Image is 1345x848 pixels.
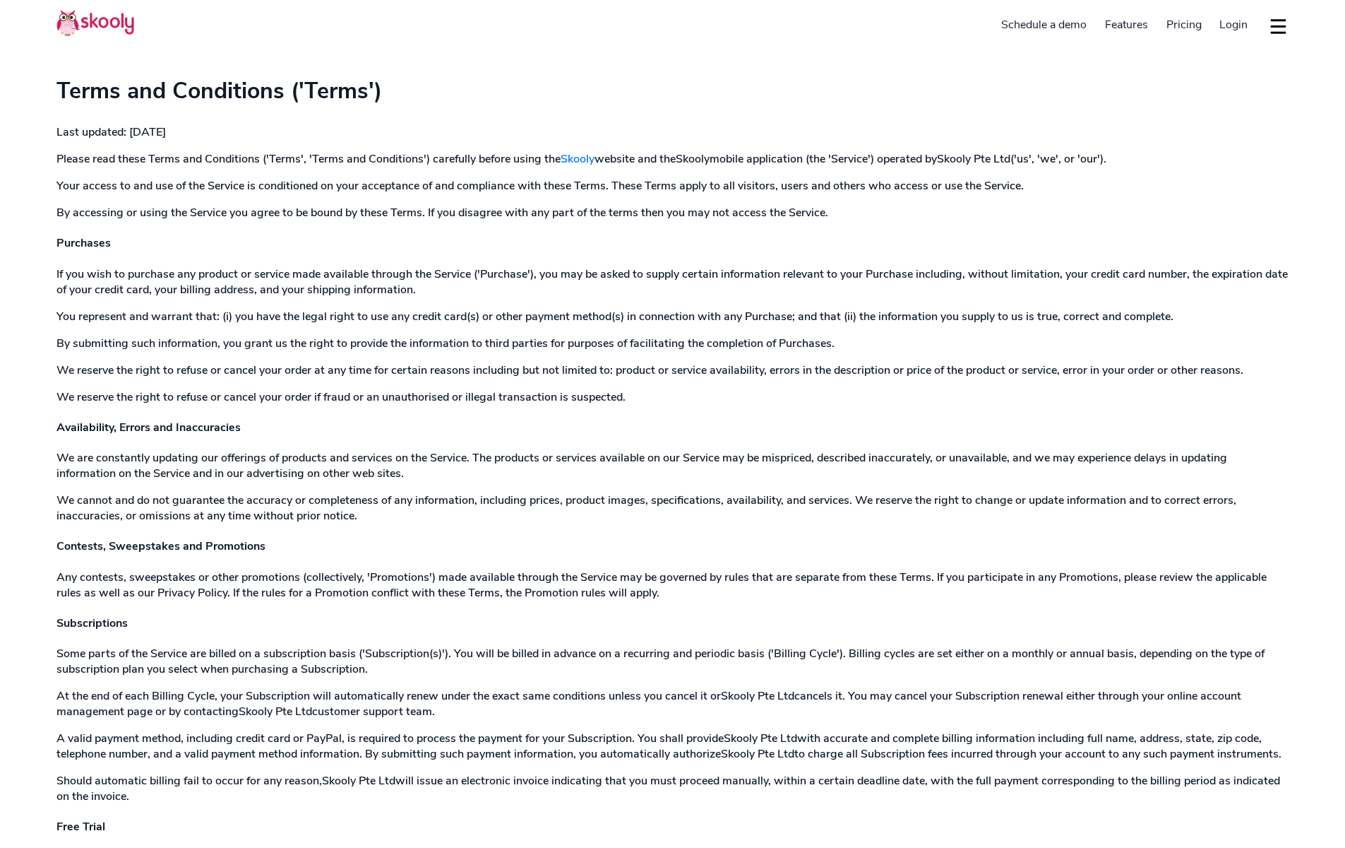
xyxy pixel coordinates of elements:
p: A valid payment method, including credit card or PayPal, is required to process the payment for y... [56,731,1289,762]
a: Schedule a demo [993,13,1096,36]
button: dropdown menu [1268,10,1289,42]
span: Login [1219,17,1248,33]
p: By accessing or using the Service you agree to be bound by these Terms. If you disagree with any ... [56,205,1289,220]
img: Skooly [56,9,134,37]
span: Pricing [1166,17,1202,33]
p: By submitting such information, you grant us the right to provide the information to third partie... [56,336,1289,351]
h4: Purchases [56,235,1289,251]
p: Should automatic billing fail to occur for any reason, will issue an electronic invoice indicatin... [56,773,1289,804]
p: We are constantly updating our offerings of products and services on the Service. The products or... [56,450,1289,481]
p: Last updated: [DATE] [56,124,1289,140]
h4: Contests, Sweepstakes and Promotions [56,538,1289,554]
a: Pricing [1157,13,1211,36]
p: At the end of each Billing Cycle, your Subscription will automatically renew under the exact same... [56,688,1289,719]
a: Features [1096,13,1157,36]
p: You represent and warrant that: (i) you have the legal right to use any credit card(s) or other p... [56,309,1289,324]
span: Skooly [676,151,710,167]
span: Skooly Pte Ltd [721,688,794,704]
span: Skooly Pte Ltd [239,704,312,719]
h1: Terms and Conditions ('Terms') [56,76,1289,106]
span: Skooly Pte Ltd [322,773,395,789]
h4: Availability, Errors and Inaccuracies [56,420,1289,435]
span: Skooly Pte Ltd [721,746,794,762]
span: Skooly Pte Ltd [937,151,1010,167]
p: Please read these Terms and Conditions ('Terms', 'Terms and Conditions') carefully before using t... [56,151,1289,167]
p: We reserve the right to refuse or cancel your order if fraud or an unauthorised or illegal transa... [56,389,1289,405]
a: Login [1210,13,1257,36]
p: If you wish to purchase any product or service made available through the Service ('Purchase'), y... [56,266,1289,298]
p: Your access to and use of the Service is conditioned on your acceptance of and compliance with th... [56,178,1289,194]
p: We reserve the right to refuse or cancel your order at any time for certain reasons including but... [56,363,1289,378]
p: Some parts of the Service are billed on a subscription basis ('Subscription(s)'). You will be bil... [56,646,1289,677]
h4: Subscriptions [56,616,1289,631]
a: Skooly [561,151,594,167]
h4: Free Trial [56,819,1289,835]
p: Any contests, sweepstakes or other promotions (collectively, 'Promotions') made available through... [56,570,1289,601]
span: Skooly Pte Ltd [724,731,797,746]
p: We cannot and do not guarantee the accuracy or completeness of any information, including prices,... [56,493,1289,524]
